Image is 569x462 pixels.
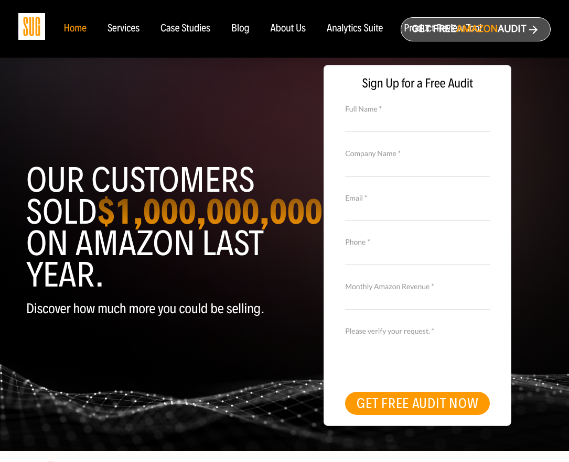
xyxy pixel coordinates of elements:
a: Home [63,23,86,35]
input: Monthly Amazon Revenue * [345,291,490,310]
input: Full Name * [345,113,490,131]
h1: Our customers sold on Amazon last year. [26,164,277,291]
a: Analytics Suite [327,23,383,35]
label: Please verify your request. * [345,325,490,337]
a: Case Studies [160,23,210,35]
a: Services [108,23,139,35]
span: Sign Up for a Free Audit [335,76,500,91]
label: Phone * [345,236,490,248]
span: Amazon [456,24,498,35]
label: Email * [345,192,490,204]
p: Discover how much more you could be selling. [26,301,277,316]
a: About Us [271,23,306,35]
button: GET FREE AUDIT NOW [345,392,490,415]
label: Full Name * [345,103,490,115]
strong: $1,000,000,000 [97,190,323,233]
label: Monthly Amazon Revenue * [345,281,490,292]
input: Contact Number * [345,247,490,265]
img: Sug [18,13,45,40]
input: Company Name * [345,158,490,176]
a: Blog [231,23,250,35]
iframe: reCAPTCHA [345,335,504,376]
label: Company Name * [345,148,490,159]
a: Get freeAmazonAudit [401,17,551,41]
input: Email * [345,202,490,221]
